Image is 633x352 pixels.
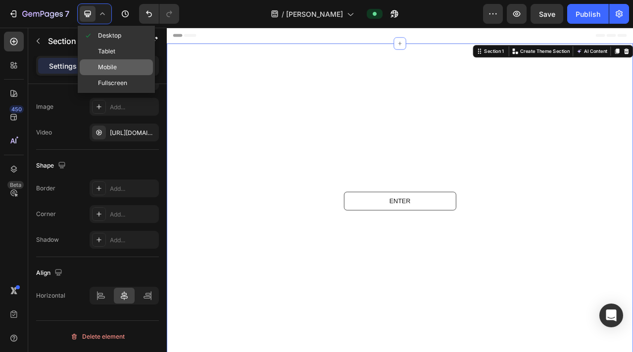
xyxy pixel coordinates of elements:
[599,304,623,327] div: Open Intercom Messenger
[110,210,156,219] div: Add...
[36,102,53,111] div: Image
[98,46,115,56] span: Tablet
[48,35,129,47] p: Section
[520,24,563,36] button: AI Content
[98,78,127,88] span: Fullscreen
[282,9,284,19] span: /
[70,331,125,343] div: Delete element
[98,31,121,41] span: Desktop
[36,184,55,193] div: Border
[284,217,310,225] p: ENTER
[36,291,65,300] div: Horizontal
[139,4,179,24] div: Undo/Redo
[49,61,77,71] p: Settings
[65,8,69,20] p: 7
[226,209,369,233] a: ENTER
[4,4,74,24] button: 7
[9,105,24,113] div: 450
[167,28,633,352] iframe: To enrich screen reader interactions, please activate Accessibility in Grammarly extension settings
[110,129,156,137] div: [URL][DOMAIN_NAME]
[98,62,117,72] span: Mobile
[7,181,24,189] div: Beta
[567,4,609,24] button: Publish
[36,329,159,345] button: Delete element
[36,159,68,173] div: Shape
[576,9,600,19] div: Publish
[36,235,59,244] div: Shadow
[450,26,513,35] p: Create Theme Section
[110,103,156,112] div: Add...
[539,10,555,18] span: Save
[286,9,343,19] span: [PERSON_NAME]
[110,236,156,245] div: Add...
[402,26,432,35] div: Section 1
[36,210,56,219] div: Corner
[36,266,64,280] div: Align
[36,128,52,137] div: Video
[531,4,563,24] button: Save
[110,184,156,193] div: Add...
